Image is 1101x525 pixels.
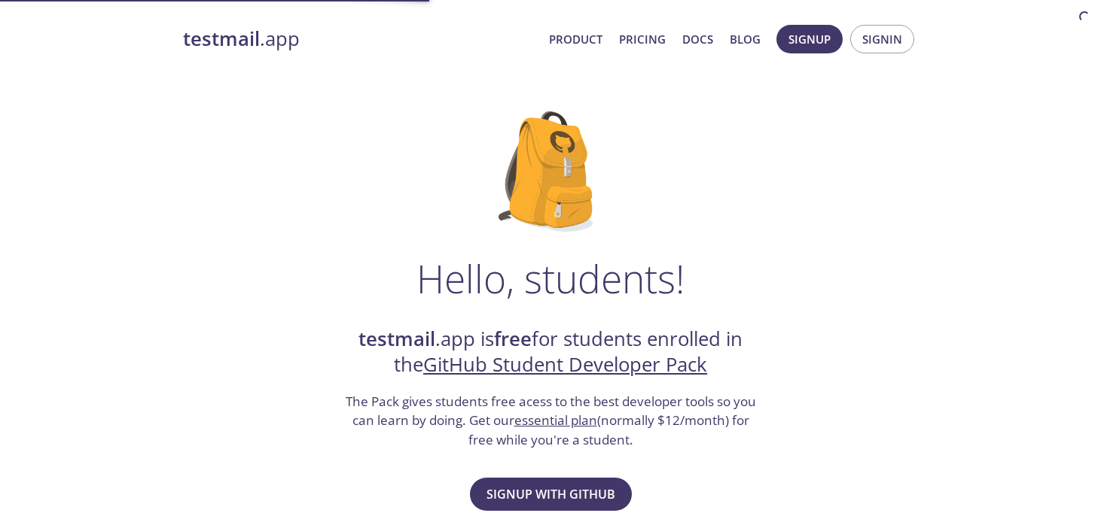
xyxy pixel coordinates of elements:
a: Blog [730,29,761,49]
strong: testmail [183,26,260,52]
img: github-student-backpack.png [499,111,603,232]
a: Product [549,29,602,49]
a: testmail.app [183,26,537,52]
h2: .app is for students enrolled in the [343,326,758,378]
strong: free [494,326,532,352]
a: GitHub Student Developer Pack [423,351,707,378]
button: Signup with GitHub [470,478,632,511]
span: Signin [862,29,902,49]
span: Signup [788,29,831,49]
h3: The Pack gives students free acess to the best developer tools so you can learn by doing. Get our... [343,392,758,450]
button: Signup [776,25,843,53]
span: Signup with GitHub [486,484,615,505]
h1: Hello, students! [416,256,685,301]
a: Pricing [619,29,666,49]
strong: testmail [358,326,435,352]
a: essential plan [514,411,597,429]
button: Signin [850,25,914,53]
a: Docs [682,29,713,49]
